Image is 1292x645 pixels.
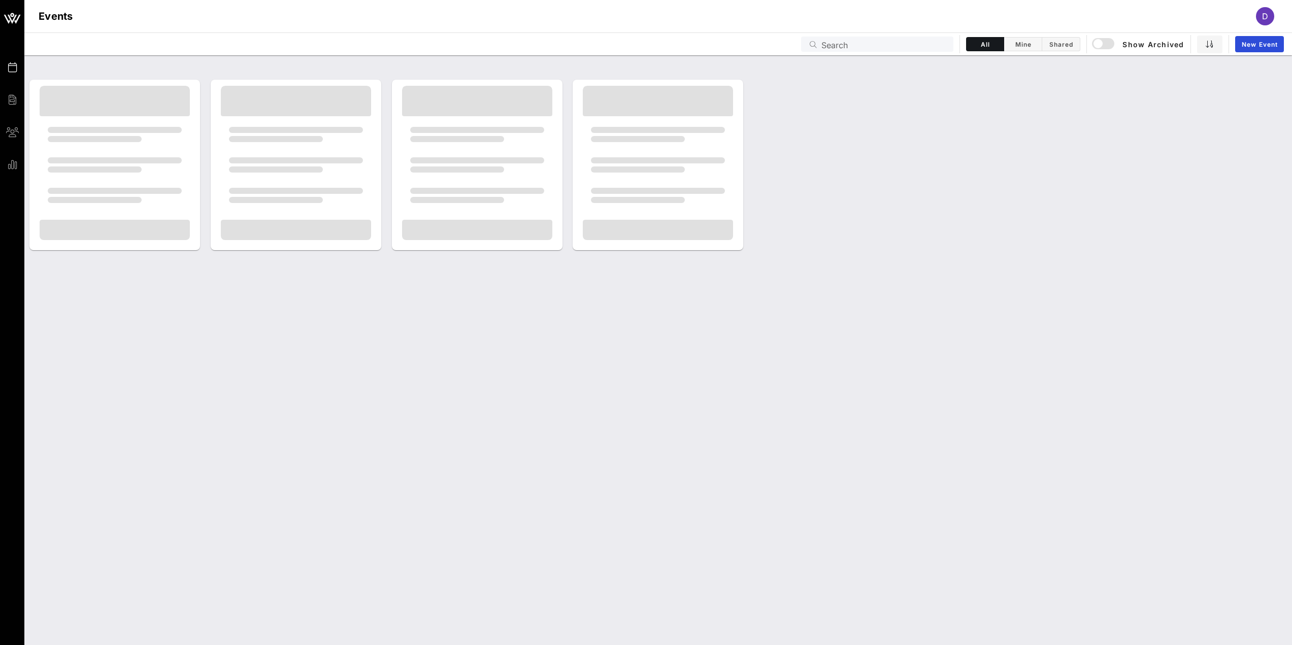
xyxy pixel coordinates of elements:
span: New Event [1241,41,1278,48]
div: d [1256,7,1274,25]
a: New Event [1235,36,1284,52]
button: All [966,37,1004,51]
span: d [1262,11,1268,21]
span: Mine [1010,41,1036,48]
h1: Events [39,8,73,24]
span: All [973,41,998,48]
span: Shared [1048,41,1074,48]
button: Shared [1042,37,1080,51]
button: Mine [1004,37,1042,51]
button: Show Archived [1093,35,1184,53]
span: Show Archived [1094,38,1184,50]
